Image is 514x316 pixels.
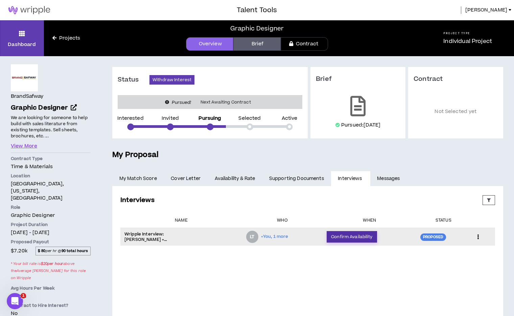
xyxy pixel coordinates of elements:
p: Contract Type [11,156,91,162]
a: Interviews [331,171,370,186]
strong: 90 total hours [62,248,88,253]
p: Avg Hours Per Week [11,285,91,291]
a: Messages [370,171,408,186]
th: When [323,213,416,228]
p: Pursuing [198,116,221,121]
h4: BrandSafway [11,93,44,100]
h3: Brief [316,75,400,83]
h3: Talent Tools [237,5,277,15]
h5: My Proposal [112,149,503,161]
p: [GEOGRAPHIC_DATA], [US_STATE], [GEOGRAPHIC_DATA] [11,180,91,202]
a: Graphic Designer [11,103,91,113]
div: Lauren-Bridget T. [246,231,258,243]
iframe: Intercom live chat [7,293,23,309]
p: Proposed Payout [11,239,91,245]
a: Contract [281,37,328,51]
p: Interested [117,116,143,121]
a: Projects [44,35,89,42]
p: Dashboard [8,41,36,48]
div: Graphic Designer [230,24,284,33]
p: We are looking for someone to help build with sales literature from existing templates. Sell shee... [11,114,91,140]
p: Not Selected yet [414,93,498,130]
th: Status [416,213,470,228]
button: Withdraw Interest [149,75,194,85]
div: Proposed [420,233,446,241]
p: Individual Project [443,37,492,45]
p: Contract to Hire Interest? [11,302,91,309]
h3: Status [118,76,149,84]
p: Pursued: [DATE] [341,122,380,129]
button: Confirm Availability [327,231,377,243]
span: Cover Letter [171,175,201,182]
p: Selected [238,116,261,121]
p: [DATE] - [DATE] [11,229,91,236]
h3: Contract [414,75,498,83]
span: $7.20k [11,246,27,255]
a: Availability & Rate [208,171,262,186]
a: Supporting Documents [262,171,331,186]
h3: Interviews [120,196,155,205]
p: 15 hrs [11,293,91,300]
span: * Your bill rate is above the Average [PERSON_NAME] for this role on Wripple [11,259,91,283]
p: Invited [162,116,179,121]
th: Who [242,213,323,228]
strong: $ 80 [38,248,46,253]
span: [PERSON_NAME] [465,6,507,14]
span: Graphic Designer [11,212,55,219]
span: Graphic Designer [11,103,68,112]
strong: $ 20 per hour [41,261,64,266]
span: per hr @ [36,247,91,255]
p: Wripple Interview: [PERSON_NAME] + [PERSON_NAME] for Graphic Designer [124,231,192,242]
button: View More [11,142,37,150]
a: Overview [186,37,233,51]
p: Time & Materials [11,163,91,170]
span: Next Awaiting Contract [196,99,255,106]
i: Pursued! [172,99,191,106]
div: LT [250,235,254,239]
p: Location [11,173,91,179]
p: Active [282,116,298,121]
p: Role [11,204,91,210]
a: My Match Score [112,171,164,186]
p: Project Duration [11,222,91,228]
span: 1 [21,293,26,298]
th: Name [120,213,242,228]
span: +You, 1 more [261,233,288,240]
h5: Project Type [443,31,492,36]
a: Brief [233,37,281,51]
